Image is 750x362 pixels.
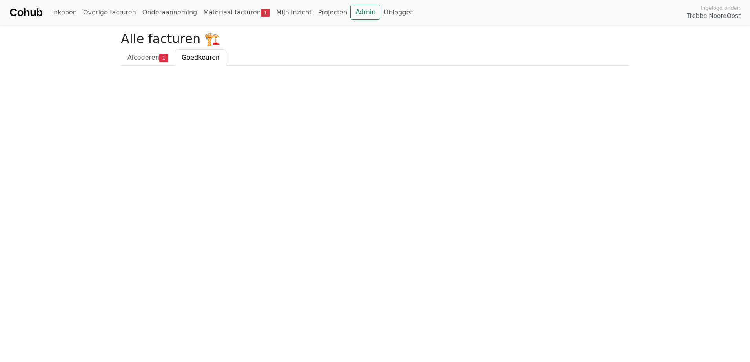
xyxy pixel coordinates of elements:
[350,5,380,20] a: Admin
[687,12,741,21] span: Trebbe NoordOost
[49,5,80,20] a: Inkopen
[159,54,168,62] span: 1
[80,5,139,20] a: Overige facturen
[380,5,417,20] a: Uitloggen
[9,3,42,22] a: Cohub
[121,49,175,66] a: Afcoderen1
[200,5,273,20] a: Materiaal facturen1
[315,5,351,20] a: Projecten
[273,5,315,20] a: Mijn inzicht
[127,54,159,61] span: Afcoderen
[701,4,741,12] span: Ingelogd onder:
[261,9,270,17] span: 1
[175,49,226,66] a: Goedkeuren
[182,54,220,61] span: Goedkeuren
[139,5,200,20] a: Onderaanneming
[121,31,629,46] h2: Alle facturen 🏗️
